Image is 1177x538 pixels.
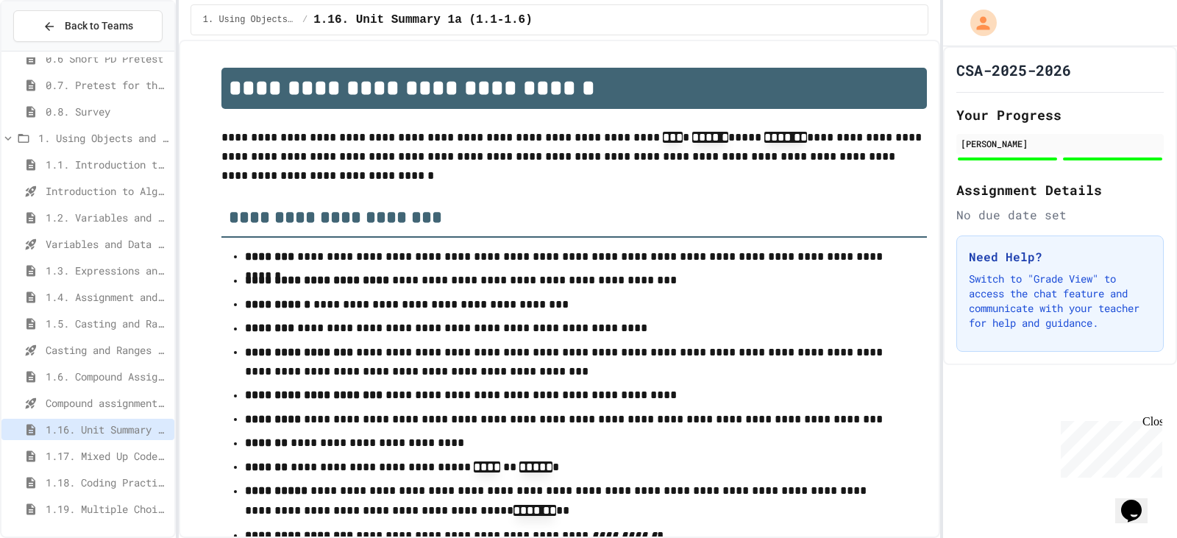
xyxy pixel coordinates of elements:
span: 1.19. Multiple Choice Exercises for Unit 1a (1.1-1.6) [46,501,168,517]
div: My Account [955,6,1000,40]
span: Back to Teams [65,18,133,34]
span: Variables and Data Types - Quiz [46,236,168,252]
span: 1.1. Introduction to Algorithms, Programming, and Compilers [46,157,168,172]
span: 1.3. Expressions and Output [New] [46,263,168,278]
span: 1.6. Compound Assignment Operators [46,369,168,384]
div: [PERSON_NAME] [961,137,1159,150]
h3: Need Help? [969,248,1151,266]
span: / [302,14,307,26]
button: Back to Teams [13,10,163,42]
span: 1. Using Objects and Methods [203,14,296,26]
span: 1. Using Objects and Methods [38,130,168,146]
iframe: chat widget [1115,479,1162,523]
h1: CSA-2025-2026 [956,60,1071,80]
p: Switch to "Grade View" to access the chat feature and communicate with your teacher for help and ... [969,272,1151,330]
h2: Assignment Details [956,180,1164,200]
span: 0.7. Pretest for the AP CSA Exam [46,77,168,93]
span: Casting and Ranges of variables - Quiz [46,342,168,358]
span: 1.18. Coding Practice 1a (1.1-1.6) [46,475,168,490]
span: 1.5. Casting and Ranges of Values [46,316,168,331]
span: 1.2. Variables and Data Types [46,210,168,225]
span: Introduction to Algorithms, Programming, and Compilers [46,183,168,199]
span: 1.16. Unit Summary 1a (1.1-1.6) [46,422,168,437]
span: 0.6 Short PD Pretest [46,51,168,66]
span: 1.17. Mixed Up Code Practice 1.1-1.6 [46,448,168,464]
h2: Your Progress [956,105,1164,125]
span: 1.16. Unit Summary 1a (1.1-1.6) [313,11,533,29]
iframe: chat widget [1055,415,1162,478]
div: No due date set [956,206,1164,224]
div: Chat with us now!Close [6,6,102,93]
span: Compound assignment operators - Quiz [46,395,168,411]
span: 0.8. Survey [46,104,168,119]
span: 1.4. Assignment and Input [46,289,168,305]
